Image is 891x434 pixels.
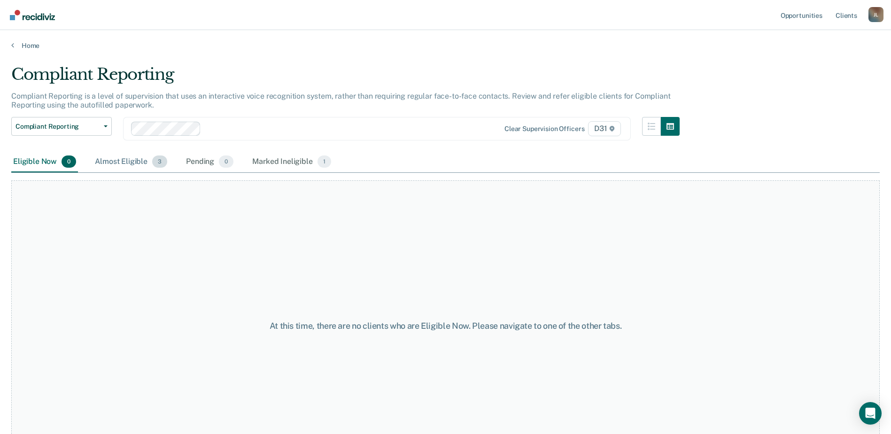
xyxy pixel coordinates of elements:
span: 1 [318,155,331,168]
div: J L [868,7,883,22]
span: 0 [62,155,76,168]
button: Compliant Reporting [11,117,112,136]
span: Compliant Reporting [15,123,100,131]
button: Profile dropdown button [868,7,883,22]
span: 3 [152,155,167,168]
div: Pending0 [184,152,235,172]
span: D31 [588,121,620,136]
div: Compliant Reporting [11,65,680,92]
div: Open Intercom Messenger [859,402,882,425]
div: Marked Ineligible1 [250,152,333,172]
span: 0 [219,155,233,168]
img: Recidiviz [10,10,55,20]
p: Compliant Reporting is a level of supervision that uses an interactive voice recognition system, ... [11,92,670,109]
a: Home [11,41,880,50]
div: Eligible Now0 [11,152,78,172]
div: At this time, there are no clients who are Eligible Now. Please navigate to one of the other tabs. [229,321,663,331]
div: Almost Eligible3 [93,152,169,172]
div: Clear supervision officers [504,125,584,133]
